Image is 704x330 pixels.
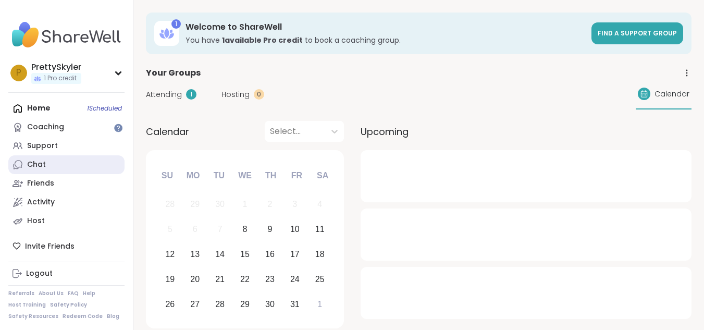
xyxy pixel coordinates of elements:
[68,290,79,297] a: FAQ
[308,218,331,241] div: Choose Saturday, October 11th, 2025
[193,222,197,236] div: 6
[259,243,281,266] div: Choose Thursday, October 16th, 2025
[8,301,46,309] a: Host Training
[311,164,334,187] div: Sa
[181,164,204,187] div: Mo
[315,272,325,286] div: 25
[290,272,300,286] div: 24
[317,297,322,311] div: 1
[209,218,231,241] div: Not available Tuesday, October 7th, 2025
[27,178,54,189] div: Friends
[107,313,119,320] a: Blog
[165,297,175,311] div: 26
[8,137,125,155] a: Support
[283,268,306,290] div: Choose Friday, October 24th, 2025
[240,247,250,261] div: 15
[190,297,200,311] div: 27
[234,268,256,290] div: Choose Wednesday, October 22nd, 2025
[285,164,308,187] div: Fr
[159,243,181,266] div: Choose Sunday, October 12th, 2025
[27,216,45,226] div: Host
[159,218,181,241] div: Not available Sunday, October 5th, 2025
[156,164,179,187] div: Su
[27,197,55,207] div: Activity
[184,243,206,266] div: Choose Monday, October 13th, 2025
[27,160,46,170] div: Chat
[8,118,125,137] a: Coaching
[308,268,331,290] div: Choose Saturday, October 25th, 2025
[317,197,322,211] div: 4
[234,193,256,216] div: Not available Wednesday, October 1st, 2025
[8,174,125,193] a: Friends
[8,290,34,297] a: Referrals
[292,197,297,211] div: 3
[8,212,125,230] a: Host
[254,89,264,100] div: 0
[146,125,189,139] span: Calendar
[83,290,95,297] a: Help
[8,237,125,255] div: Invite Friends
[315,222,325,236] div: 11
[215,272,225,286] div: 21
[186,35,585,45] h3: You have to book a coaching group.
[283,193,306,216] div: Not available Friday, October 3rd, 2025
[361,125,409,139] span: Upcoming
[240,297,250,311] div: 29
[215,197,225,211] div: 30
[259,268,281,290] div: Choose Thursday, October 23rd, 2025
[159,268,181,290] div: Choose Sunday, October 19th, 2025
[654,89,689,100] span: Calendar
[184,293,206,315] div: Choose Monday, October 27th, 2025
[209,243,231,266] div: Choose Tuesday, October 14th, 2025
[190,272,200,286] div: 20
[165,197,175,211] div: 28
[222,35,303,45] b: 1 available Pro credit
[215,297,225,311] div: 28
[159,293,181,315] div: Choose Sunday, October 26th, 2025
[233,164,256,187] div: We
[234,218,256,241] div: Choose Wednesday, October 8th, 2025
[27,122,64,132] div: Coaching
[44,74,77,83] span: 1 Pro credit
[63,313,103,320] a: Redeem Code
[39,290,64,297] a: About Us
[315,247,325,261] div: 18
[265,247,275,261] div: 16
[8,264,125,283] a: Logout
[8,17,125,53] img: ShareWell Nav Logo
[159,193,181,216] div: Not available Sunday, September 28th, 2025
[27,141,58,151] div: Support
[8,313,58,320] a: Safety Resources
[186,89,196,100] div: 1
[8,155,125,174] a: Chat
[234,293,256,315] div: Choose Wednesday, October 29th, 2025
[259,193,281,216] div: Not available Thursday, October 2nd, 2025
[207,164,230,187] div: Tu
[114,124,122,132] iframe: Spotlight
[146,89,182,100] span: Attending
[290,247,300,261] div: 17
[215,247,225,261] div: 14
[209,268,231,290] div: Choose Tuesday, October 21st, 2025
[259,293,281,315] div: Choose Thursday, October 30th, 2025
[265,272,275,286] div: 23
[591,22,683,44] a: Find a support group
[168,222,172,236] div: 5
[234,243,256,266] div: Choose Wednesday, October 15th, 2025
[240,272,250,286] div: 22
[157,192,332,316] div: month 2025-10
[218,222,223,236] div: 7
[16,66,21,80] span: P
[290,297,300,311] div: 31
[283,218,306,241] div: Choose Friday, October 10th, 2025
[8,193,125,212] a: Activity
[146,67,201,79] span: Your Groups
[26,268,53,279] div: Logout
[209,193,231,216] div: Not available Tuesday, September 30th, 2025
[186,21,585,33] h3: Welcome to ShareWell
[171,19,181,29] div: 1
[283,293,306,315] div: Choose Friday, October 31st, 2025
[209,293,231,315] div: Choose Tuesday, October 28th, 2025
[308,243,331,266] div: Choose Saturday, October 18th, 2025
[184,218,206,241] div: Not available Monday, October 6th, 2025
